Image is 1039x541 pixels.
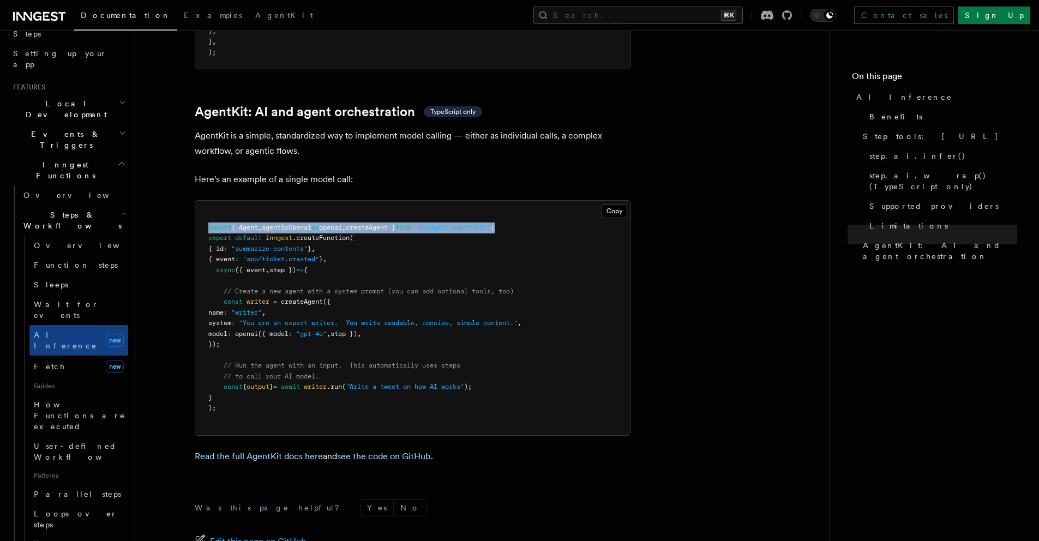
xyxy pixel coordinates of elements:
span: ( [350,234,353,242]
span: ({ event [235,266,266,274]
span: Wait for events [34,300,99,320]
span: } [308,245,311,253]
span: => [296,266,304,274]
span: system [208,319,231,327]
button: Copy [602,204,627,218]
button: Yes [361,500,393,516]
span: : [231,319,235,327]
span: as [311,224,319,231]
span: async [216,266,235,274]
span: { [304,266,308,274]
span: ; [491,224,495,231]
span: Steps & Workflows [19,209,122,231]
span: default [235,234,262,242]
button: No [394,500,427,516]
span: User-defined Workflows [34,442,132,461]
span: new [106,334,124,347]
span: "Write a tweet on how AI works" [346,383,464,390]
span: , [323,255,327,263]
span: Patterns [29,467,128,484]
span: = [273,383,277,390]
a: AgentKit [249,3,320,29]
span: AI Inference [856,92,952,103]
button: Steps & Workflows [19,205,128,236]
span: // Run the agent with an input. This automatically uses steps [224,362,460,369]
span: } [208,38,212,45]
span: Function steps [34,261,118,269]
span: "writer" [231,309,262,316]
span: step }) [331,330,357,338]
span: ); [464,383,472,390]
span: TypeScript only [430,107,476,116]
span: Supported providers [869,201,999,212]
span: How Functions are executed [34,400,125,431]
span: "summarize-contents" [231,245,308,253]
a: Examples [177,3,249,29]
span: } [319,255,323,263]
span: writer [247,298,269,305]
button: Local Development [9,94,128,124]
button: Search...⌘K [533,7,743,24]
span: { id [208,245,224,253]
span: Local Development [9,98,119,120]
span: ); [208,49,216,56]
span: : [224,245,227,253]
span: // to call your AI model. [224,372,319,380]
a: Overview [29,236,128,255]
a: step.ai.wrap() (TypeScript only) [865,166,1017,196]
span: agenticOpenai [262,224,311,231]
span: Events & Triggers [9,129,119,151]
span: AgentKit [255,11,313,20]
span: Limitations [869,220,948,231]
a: Setting up your app [9,44,128,74]
a: Wait for events [29,294,128,325]
a: Contact sales [854,7,954,24]
a: Read the full AgentKit docs here [195,451,323,461]
span: "@inngest/agent-kit" [415,224,491,231]
span: Overview [34,241,146,250]
span: Fetch [34,362,65,371]
span: Features [9,83,45,92]
span: const [224,298,243,305]
span: export [208,234,231,242]
span: }); [208,340,220,348]
span: Parallel steps [34,490,121,498]
span: "You are an expert writer. You write readable, concise, simple content." [239,319,518,327]
span: writer [304,383,327,390]
span: , [357,330,361,338]
p: Here's an example of a single model call: [195,172,631,187]
span: Setting up your app [13,49,107,69]
span: const [224,383,243,390]
a: How Functions are executed [29,395,128,436]
button: Toggle dark mode [810,9,836,22]
span: { event [208,255,235,263]
span: ); [208,404,216,412]
span: , [262,309,266,316]
span: Guides [29,377,128,395]
p: and . [195,449,631,464]
a: Sleeps [29,275,128,294]
span: .run [327,383,342,390]
span: Examples [184,11,242,20]
span: from [395,224,411,231]
a: see the code on GitHub [337,451,431,461]
span: , [266,266,269,274]
a: Limitations [865,216,1017,236]
a: Supported providers [865,196,1017,216]
a: AI Inference [852,87,1017,107]
span: ( [342,383,346,390]
span: Step tools: [URL] [863,131,999,142]
a: Function steps [29,255,128,275]
span: AI Inference [34,330,97,350]
h4: On this page [852,70,1017,87]
span: name [208,309,224,316]
span: .createFunction [292,234,350,242]
span: model [208,330,227,338]
span: Overview [23,191,136,200]
span: ); [208,27,216,35]
span: } [269,383,273,390]
button: Events & Triggers [9,124,128,155]
p: Was this page helpful? [195,502,347,513]
span: new [106,360,124,373]
span: await [281,383,300,390]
